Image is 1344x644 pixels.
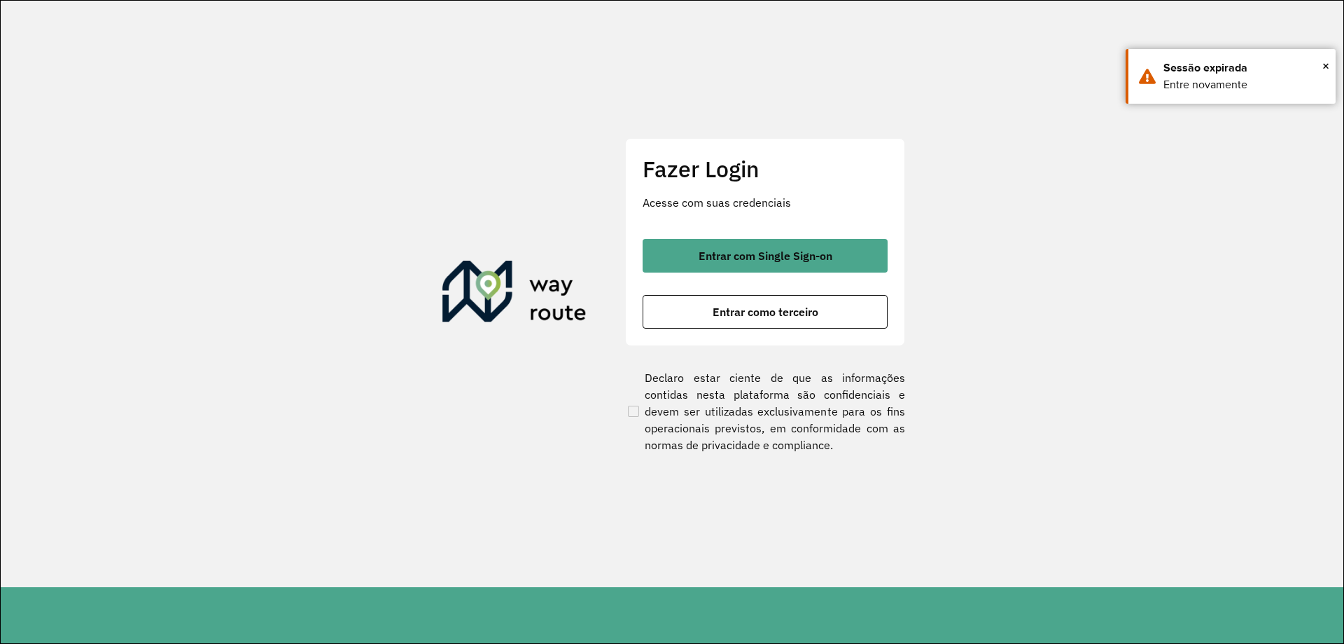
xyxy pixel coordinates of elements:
div: Sessão expirada [1163,60,1325,76]
label: Declaro estar ciente de que as informações contidas nesta plataforma são confidenciais e devem se... [625,369,905,453]
img: Roteirizador AmbevTech [442,261,587,328]
div: Entre novamente [1163,76,1325,93]
button: button [643,295,888,329]
p: Acesse com suas credenciais [643,194,888,211]
button: Close [1322,55,1329,76]
span: Entrar como terceiro [713,306,818,317]
button: button [643,239,888,273]
span: Entrar com Single Sign-on [699,250,832,261]
h2: Fazer Login [643,156,888,182]
span: × [1322,55,1329,76]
